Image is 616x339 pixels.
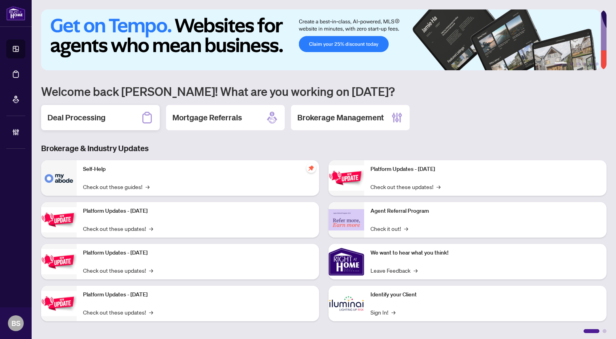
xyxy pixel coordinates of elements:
[297,112,384,123] h2: Brokerage Management
[41,160,77,196] img: Self-Help
[11,318,21,329] span: BS
[83,249,313,257] p: Platform Updates - [DATE]
[83,266,153,275] a: Check out these updates!→
[83,308,153,317] a: Check out these updates!→
[83,182,149,191] a: Check out these guides!→
[391,308,395,317] span: →
[370,165,600,174] p: Platform Updates - [DATE]
[41,143,607,154] h3: Brokerage & Industry Updates
[149,224,153,233] span: →
[584,311,608,335] button: Open asap
[41,84,607,99] h1: Welcome back [PERSON_NAME]! What are you working on [DATE]?
[583,62,586,66] button: 4
[83,290,313,299] p: Platform Updates - [DATE]
[370,266,418,275] a: Leave Feedback→
[370,308,395,317] a: Sign In!→
[576,62,580,66] button: 3
[41,207,77,232] img: Platform Updates - September 16, 2025
[595,62,599,66] button: 6
[83,165,313,174] p: Self-Help
[149,266,153,275] span: →
[370,290,600,299] p: Identify your Client
[41,291,77,316] img: Platform Updates - July 8, 2025
[329,209,364,231] img: Agent Referral Program
[436,182,440,191] span: →
[41,249,77,274] img: Platform Updates - July 21, 2025
[83,224,153,233] a: Check out these updates!→
[329,165,364,190] img: Platform Updates - June 23, 2025
[47,112,106,123] h2: Deal Processing
[414,266,418,275] span: →
[329,244,364,279] img: We want to hear what you think!
[370,224,408,233] a: Check it out!→
[172,112,242,123] h2: Mortgage Referrals
[306,163,316,173] span: pushpin
[149,308,153,317] span: →
[329,286,364,321] img: Identify your Client
[370,207,600,215] p: Agent Referral Program
[83,207,313,215] p: Platform Updates - [DATE]
[554,62,567,66] button: 1
[570,62,573,66] button: 2
[370,182,440,191] a: Check out these updates!→
[404,224,408,233] span: →
[589,62,592,66] button: 5
[41,9,601,70] img: Slide 0
[6,6,25,21] img: logo
[370,249,600,257] p: We want to hear what you think!
[145,182,149,191] span: →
